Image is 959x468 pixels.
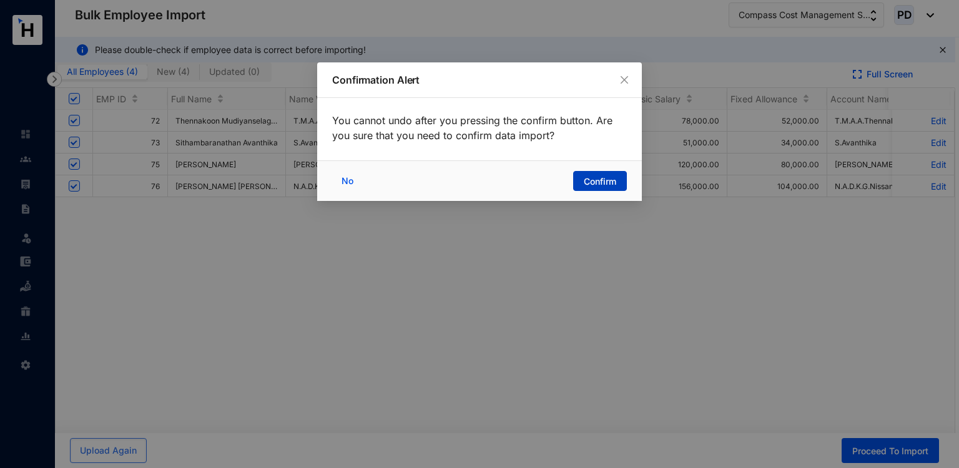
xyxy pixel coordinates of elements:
p: You cannot undo after you pressing the confirm button. Are you sure that you need to confirm data... [332,113,627,143]
button: No [332,171,366,191]
span: No [342,174,353,188]
span: Confirm [584,175,616,188]
button: Close [617,73,631,87]
span: close [619,75,629,85]
p: Confirmation Alert [332,72,627,87]
button: Confirm [573,171,627,191]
